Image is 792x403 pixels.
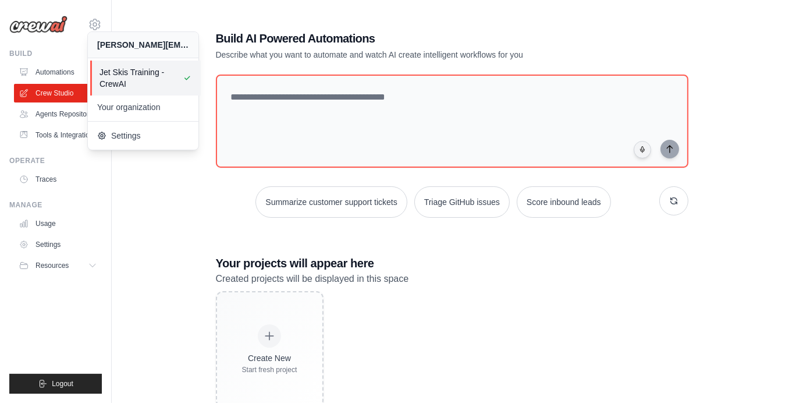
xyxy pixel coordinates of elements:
[35,261,69,270] span: Resources
[14,105,102,123] a: Agents Repository
[52,379,73,388] span: Logout
[97,101,189,113] span: Your organization
[9,200,102,210] div: Manage
[216,30,607,47] h1: Build AI Powered Automations
[216,49,607,61] p: Describe what you want to automate and watch AI create intelligent workflows for you
[88,124,198,147] a: Settings
[9,16,68,33] img: Logo
[242,352,297,364] div: Create New
[14,170,102,189] a: Traces
[216,255,688,271] h3: Your projects will appear here
[100,66,191,90] span: Jet Skis Training - CrewAI
[14,235,102,254] a: Settings
[414,186,510,218] button: Triage GitHub issues
[90,61,201,96] a: Jet Skis Training - CrewAI
[14,256,102,275] button: Resources
[97,130,189,142] span: Settings
[97,39,189,51] div: [PERSON_NAME][EMAIL_ADDRESS][DOMAIN_NAME]
[14,84,102,102] a: Crew Studio
[634,141,651,158] button: Click to speak your automation idea
[9,156,102,165] div: Operate
[14,126,102,144] a: Tools & Integrations
[14,63,102,82] a: Automations
[88,96,198,119] a: Your organization
[9,374,102,394] button: Logout
[14,214,102,233] a: Usage
[9,49,102,58] div: Build
[517,186,611,218] button: Score inbound leads
[255,186,407,218] button: Summarize customer support tickets
[216,271,688,287] p: Created projects will be displayed in this space
[242,365,297,374] div: Start fresh project
[659,186,688,215] button: Get new suggestions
